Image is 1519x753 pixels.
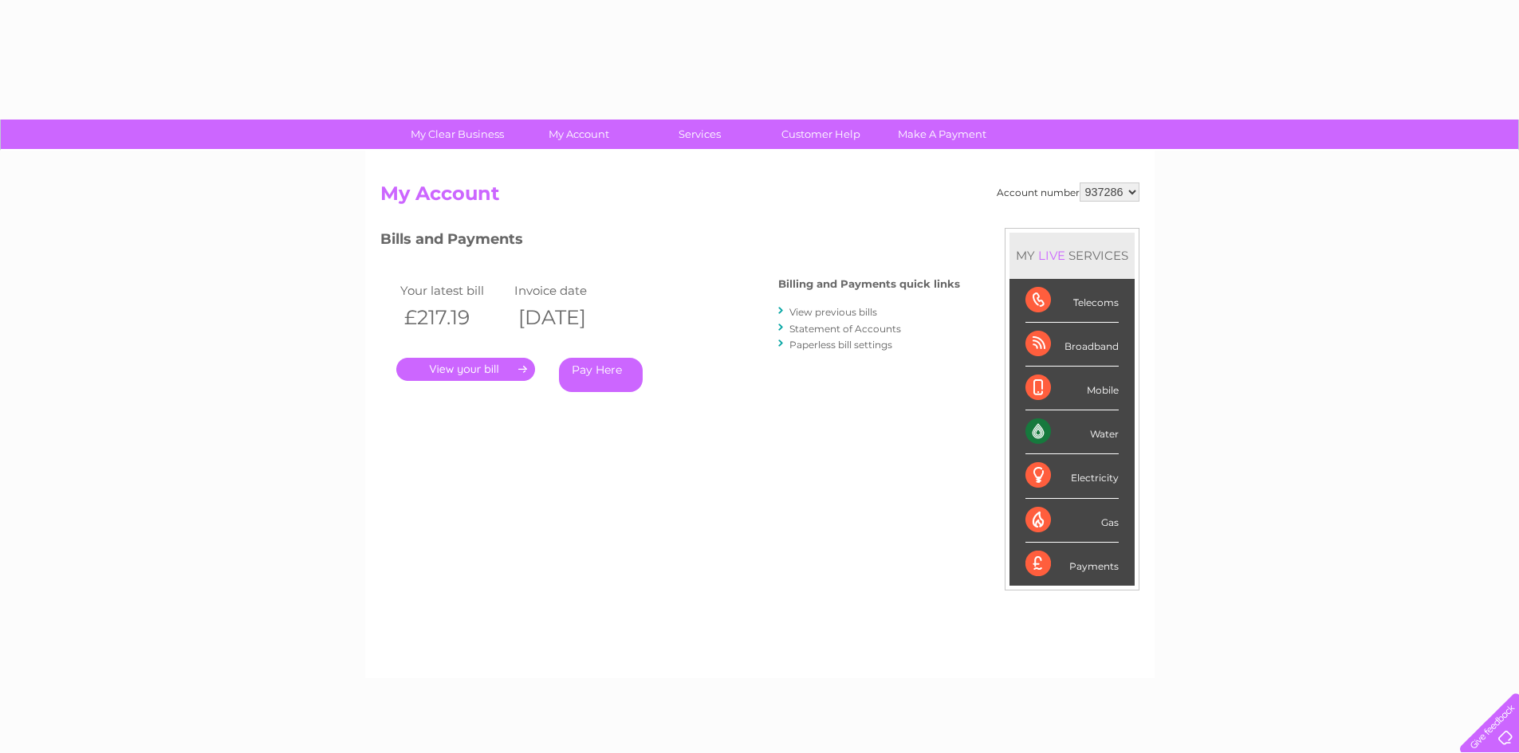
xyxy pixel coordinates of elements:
[396,301,511,334] th: £217.19
[1025,499,1119,543] div: Gas
[789,323,901,335] a: Statement of Accounts
[559,358,643,392] a: Pay Here
[789,306,877,318] a: View previous bills
[510,280,625,301] td: Invoice date
[396,280,511,301] td: Your latest bill
[1009,233,1135,278] div: MY SERVICES
[1035,248,1068,263] div: LIVE
[396,358,535,381] a: .
[1025,454,1119,498] div: Electricity
[755,120,887,149] a: Customer Help
[789,339,892,351] a: Paperless bill settings
[997,182,1139,202] div: Account number
[1025,367,1119,410] div: Mobile
[380,182,1139,213] h2: My Account
[380,228,960,256] h3: Bills and Payments
[634,120,765,149] a: Services
[1025,543,1119,586] div: Payments
[513,120,644,149] a: My Account
[876,120,1008,149] a: Make A Payment
[778,278,960,290] h4: Billing and Payments quick links
[510,301,625,334] th: [DATE]
[1025,410,1119,454] div: Water
[1025,323,1119,367] div: Broadband
[392,120,523,149] a: My Clear Business
[1025,279,1119,323] div: Telecoms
